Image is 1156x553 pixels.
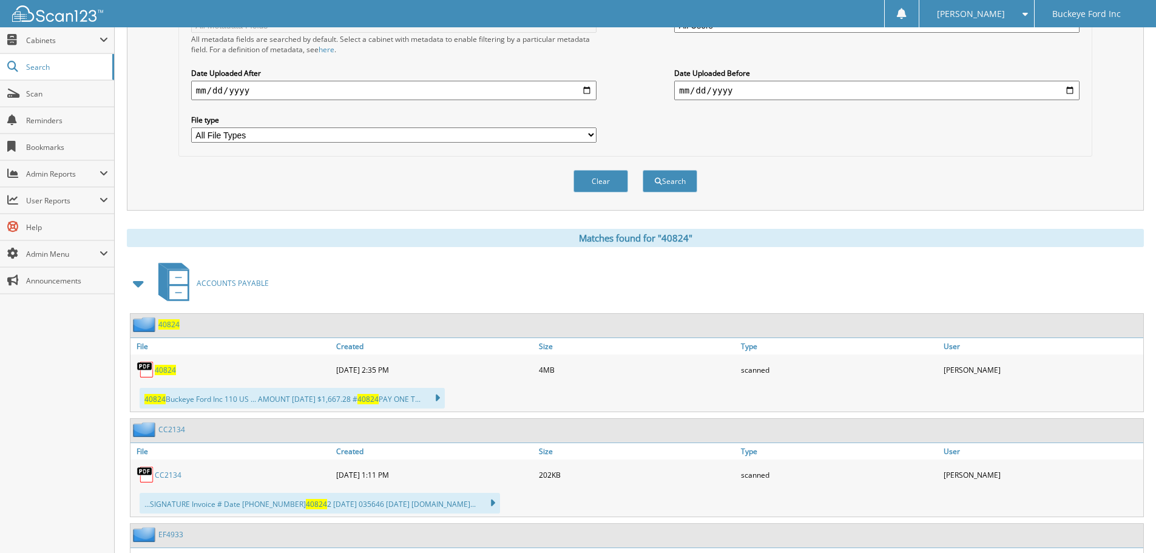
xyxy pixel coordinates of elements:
a: CC2134 [158,424,185,435]
span: 40824 [144,394,166,404]
div: scanned [738,463,941,487]
label: Date Uploaded Before [674,68,1080,78]
span: Reminders [26,115,108,126]
span: Buckeye Ford Inc [1052,10,1121,18]
button: Clear [573,170,628,192]
label: Date Uploaded After [191,68,597,78]
div: ...SIGNATURE Invoice # Date [PHONE_NUMBER] 2 [DATE] 035646 [DATE] [DOMAIN_NAME]... [140,493,500,514]
a: Size [536,443,739,460]
div: scanned [738,358,941,382]
a: 40824 [158,319,180,330]
div: [DATE] 2:35 PM [333,358,536,382]
div: [PERSON_NAME] [941,463,1143,487]
a: ACCOUNTS PAYABLE [151,259,269,307]
a: Type [738,443,941,460]
span: Scan [26,89,108,99]
span: 40824 [306,499,327,509]
a: CC2134 [155,470,181,480]
div: 202KB [536,463,739,487]
input: end [674,81,1080,100]
span: Cabinets [26,35,100,46]
a: EF4933 [158,529,183,540]
span: [PERSON_NAME] [937,10,1005,18]
a: Created [333,443,536,460]
div: [PERSON_NAME] [941,358,1143,382]
span: Announcements [26,276,108,286]
div: All metadata fields are searched by default. Select a cabinet with metadata to enable filtering b... [191,34,597,55]
span: Admin Reports [26,169,100,179]
a: File [130,338,333,355]
span: Admin Menu [26,249,100,259]
img: PDF.png [137,361,155,379]
img: scan123-logo-white.svg [12,5,103,22]
span: Help [26,222,108,232]
a: User [941,443,1143,460]
div: Buckeye Ford Inc 110 US ... AMOUNT [DATE] $1,667.28 # PAY ONE T... [140,388,445,409]
input: start [191,81,597,100]
span: ACCOUNTS PAYABLE [197,278,269,288]
label: File type [191,115,597,125]
a: Size [536,338,739,355]
span: Bookmarks [26,142,108,152]
span: User Reports [26,195,100,206]
div: [DATE] 1:11 PM [333,463,536,487]
a: Created [333,338,536,355]
img: folder2.png [133,317,158,332]
span: 40824 [357,394,379,404]
a: File [130,443,333,460]
a: Type [738,338,941,355]
a: here [319,44,334,55]
img: folder2.png [133,527,158,542]
span: Search [26,62,106,72]
div: Matches found for "40824" [127,229,1144,247]
iframe: Chat Widget [1095,495,1156,553]
img: folder2.png [133,422,158,437]
div: 4MB [536,358,739,382]
img: PDF.png [137,466,155,484]
a: User [941,338,1143,355]
a: 40824 [155,365,176,375]
button: Search [643,170,697,192]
